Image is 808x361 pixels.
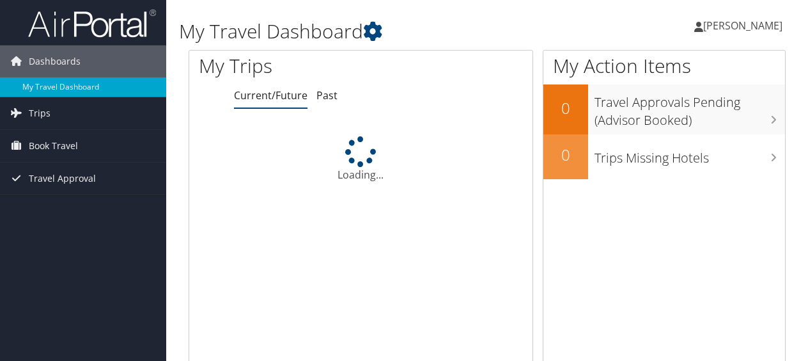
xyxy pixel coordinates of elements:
[29,130,78,162] span: Book Travel
[694,6,795,45] a: [PERSON_NAME]
[29,45,81,77] span: Dashboards
[703,19,782,33] span: [PERSON_NAME]
[234,88,307,102] a: Current/Future
[543,84,785,134] a: 0Travel Approvals Pending (Advisor Booked)
[543,144,588,166] h2: 0
[316,88,338,102] a: Past
[189,136,532,182] div: Loading...
[29,163,96,195] span: Travel Approval
[543,134,785,179] a: 0Trips Missing Hotels
[199,52,380,79] h1: My Trips
[594,87,785,129] h3: Travel Approvals Pending (Advisor Booked)
[594,143,785,167] h3: Trips Missing Hotels
[179,18,590,45] h1: My Travel Dashboard
[28,8,156,38] img: airportal-logo.png
[543,97,588,119] h2: 0
[29,97,50,129] span: Trips
[543,52,785,79] h1: My Action Items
